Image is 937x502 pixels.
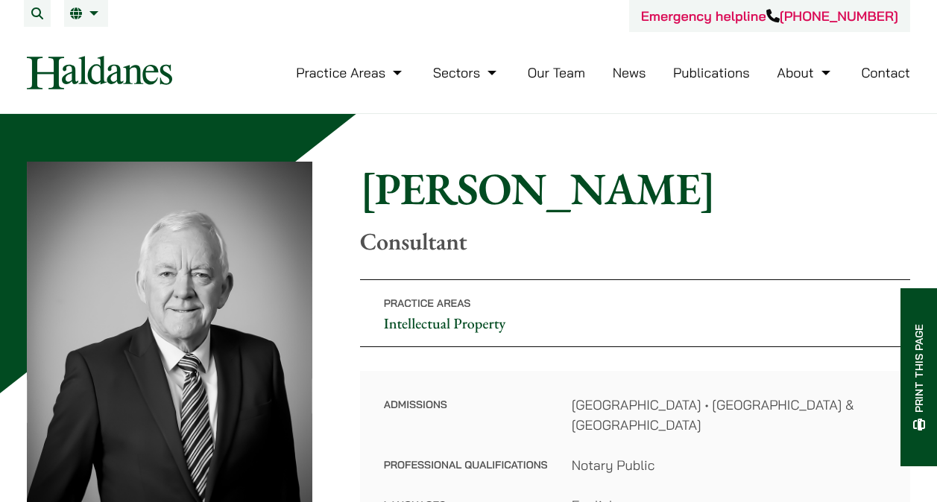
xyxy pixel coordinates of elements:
a: Emergency helpline[PHONE_NUMBER] [641,7,898,25]
dd: [GEOGRAPHIC_DATA] • [GEOGRAPHIC_DATA] & [GEOGRAPHIC_DATA] [572,395,886,435]
a: News [613,64,646,81]
a: Intellectual Property [384,314,506,333]
a: EN [70,7,102,19]
a: Practice Areas [296,64,406,81]
dd: Notary Public [572,455,886,475]
img: Logo of Haldanes [27,56,172,89]
a: About [777,64,833,81]
dt: Professional Qualifications [384,455,548,495]
a: Contact [861,64,910,81]
dt: Admissions [384,395,548,455]
p: Consultant [360,227,910,255]
a: Publications [673,64,750,81]
a: Sectors [433,64,500,81]
h1: [PERSON_NAME] [360,162,910,215]
span: Practice Areas [384,296,471,310]
a: Our Team [528,64,585,81]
